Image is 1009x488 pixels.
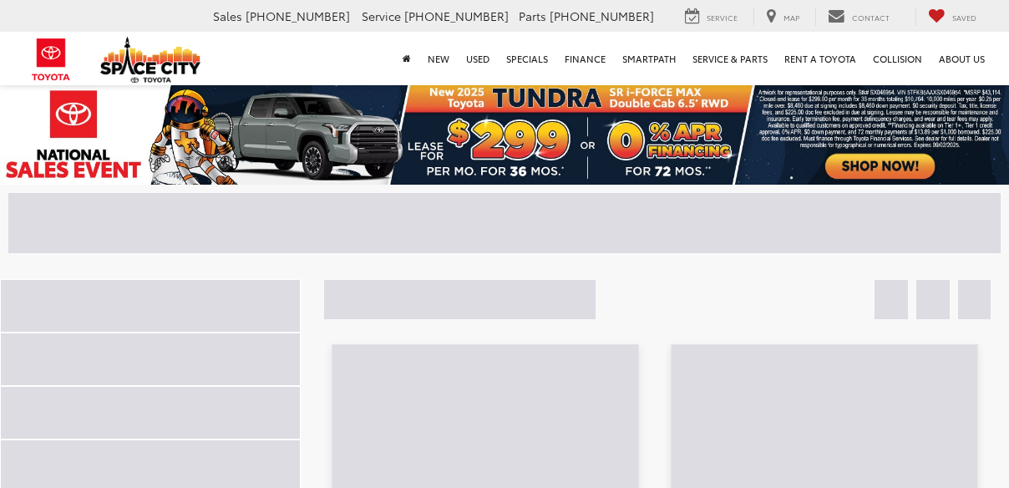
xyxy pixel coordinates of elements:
span: Saved [952,12,976,23]
span: Service [707,12,738,23]
a: Finance [556,32,614,85]
a: Rent a Toyota [776,32,864,85]
img: Toyota [20,33,83,87]
span: Parts [519,8,546,24]
a: New [419,32,458,85]
a: Contact [815,8,902,26]
a: Collision [864,32,930,85]
span: Contact [852,12,890,23]
a: Service & Parts [684,32,776,85]
a: Home [394,32,419,85]
a: Specials [498,32,556,85]
a: Service [672,8,750,26]
a: Used [458,32,498,85]
a: My Saved Vehicles [915,8,989,26]
span: Map [783,12,799,23]
span: Sales [213,8,242,24]
a: SmartPath [614,32,684,85]
a: Map [753,8,812,26]
span: [PHONE_NUMBER] [246,8,350,24]
span: [PHONE_NUMBER] [550,8,654,24]
img: Space City Toyota [100,37,200,83]
span: Service [362,8,401,24]
span: [PHONE_NUMBER] [404,8,509,24]
a: About Us [930,32,993,85]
